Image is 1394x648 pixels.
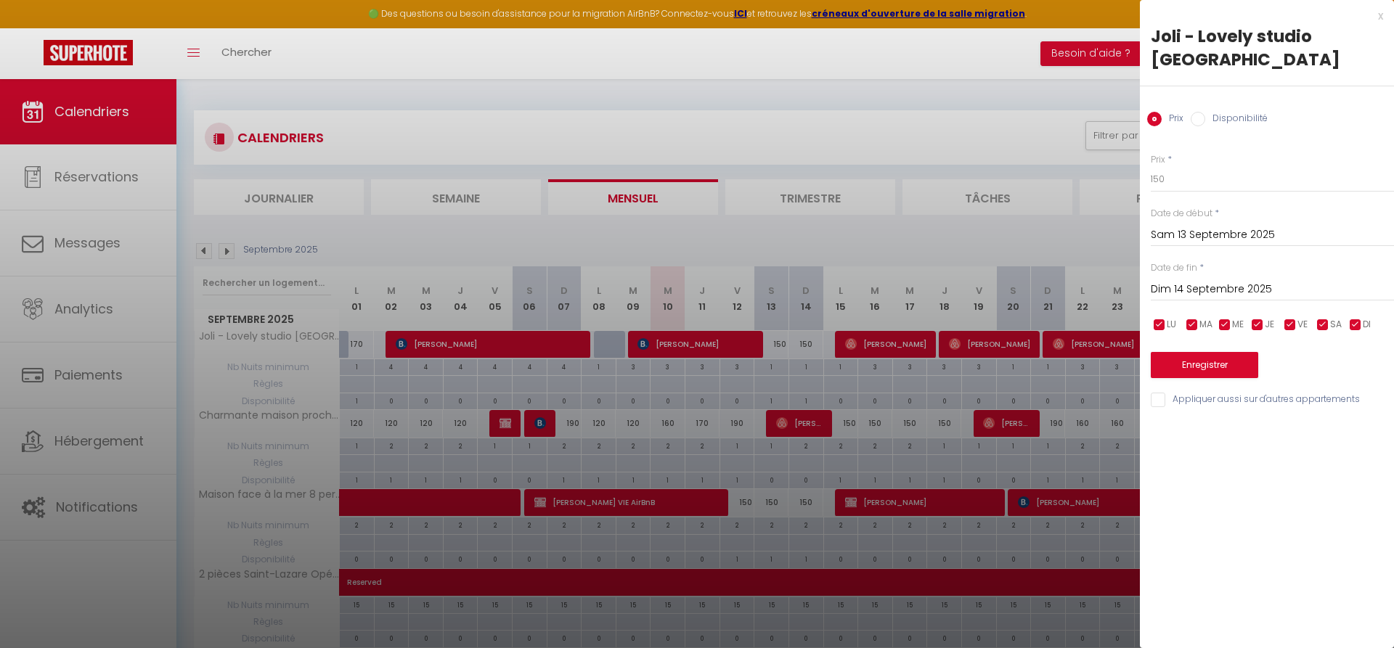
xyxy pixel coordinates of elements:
span: VE [1297,318,1308,332]
span: SA [1330,318,1342,332]
span: DI [1363,318,1371,332]
label: Prix [1162,112,1183,128]
label: Date de début [1151,207,1212,221]
span: ME [1232,318,1244,332]
span: MA [1199,318,1212,332]
label: Disponibilité [1205,112,1268,128]
span: JE [1265,318,1274,332]
label: Prix [1151,153,1165,167]
button: Ouvrir le widget de chat LiveChat [12,6,55,49]
div: x [1140,7,1383,25]
button: Enregistrer [1151,352,1258,378]
div: Joli - Lovely studio [GEOGRAPHIC_DATA] [1151,25,1383,71]
label: Date de fin [1151,261,1197,275]
span: LU [1167,318,1176,332]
